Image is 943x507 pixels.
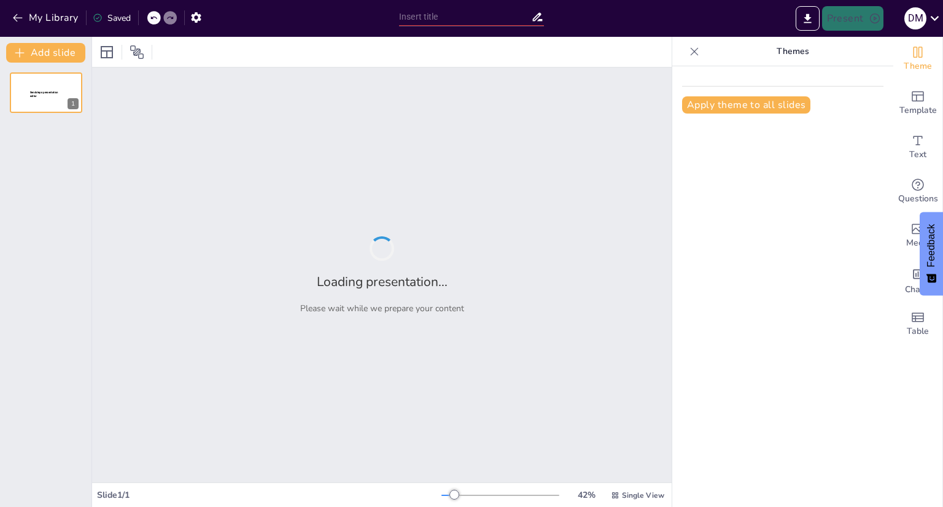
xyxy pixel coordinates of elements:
[920,212,943,295] button: Feedback - Show survey
[904,6,926,31] button: D M
[899,104,937,117] span: Template
[30,91,58,98] span: Sendsteps presentation editor
[904,7,926,29] div: D M
[93,12,131,24] div: Saved
[893,258,942,302] div: Add charts and graphs
[893,302,942,346] div: Add a table
[893,37,942,81] div: Change the overall theme
[97,489,441,501] div: Slide 1 / 1
[905,283,931,296] span: Charts
[796,6,820,31] button: Export to PowerPoint
[893,81,942,125] div: Add ready made slides
[97,42,117,62] div: Layout
[399,8,531,26] input: Insert title
[906,236,930,250] span: Media
[300,303,464,314] p: Please wait while we prepare your content
[909,148,926,161] span: Text
[893,214,942,258] div: Add images, graphics, shapes or video
[907,325,929,338] span: Table
[9,8,83,28] button: My Library
[622,490,664,500] span: Single View
[926,224,937,267] span: Feedback
[130,45,144,60] span: Position
[822,6,883,31] button: Present
[898,192,938,206] span: Questions
[893,169,942,214] div: Get real-time input from your audience
[893,125,942,169] div: Add text boxes
[6,43,85,63] button: Add slide
[704,37,881,66] p: Themes
[68,98,79,109] div: 1
[904,60,932,73] span: Theme
[10,72,82,113] div: 1
[572,489,601,501] div: 42 %
[317,273,448,290] h2: Loading presentation...
[682,96,810,114] button: Apply theme to all slides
